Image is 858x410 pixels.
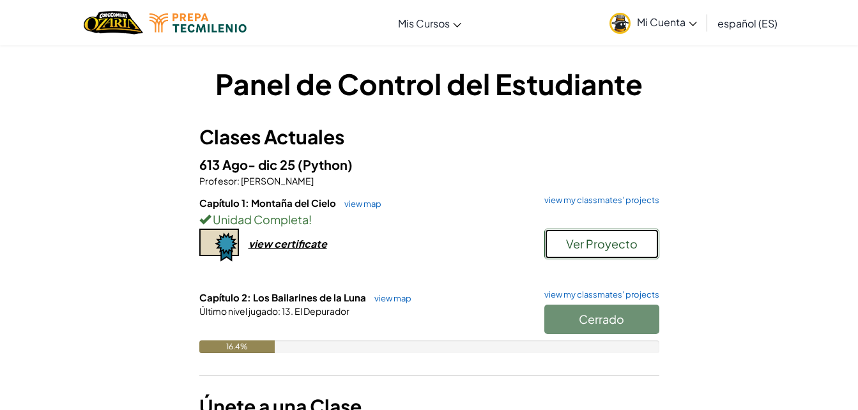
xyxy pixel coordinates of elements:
[538,291,659,299] a: view my classmates' projects
[199,237,327,250] a: view certificate
[368,293,411,303] a: view map
[237,175,240,186] span: :
[249,237,327,250] div: view certificate
[84,10,143,36] img: Home
[298,156,353,172] span: (Python)
[199,305,278,317] span: Último nivel jugado
[398,17,450,30] span: Mis Cursos
[199,123,659,151] h3: Clases Actuales
[211,212,309,227] span: Unidad Completa
[84,10,143,36] a: Ozaria by CodeCombat logo
[309,212,312,227] span: !
[544,229,659,259] button: Ver Proyecto
[609,13,631,34] img: avatar
[338,199,381,209] a: view map
[199,156,298,172] span: 613 Ago- dic 25
[637,15,697,29] span: Mi Cuenta
[711,6,784,40] a: español (ES)
[240,175,314,186] span: [PERSON_NAME]
[280,305,293,317] span: 13.
[392,6,468,40] a: Mis Cursos
[149,13,247,33] img: Tecmilenio logo
[278,305,280,317] span: :
[293,305,349,317] span: El Depurador
[199,64,659,103] h1: Panel de Control del Estudiante
[199,291,368,303] span: Capítulo 2: Los Bailarines de la Luna
[199,340,275,353] div: 16.4%
[199,175,237,186] span: Profesor
[199,229,239,262] img: certificate-icon.png
[199,197,338,209] span: Capítulo 1: Montaña del Cielo
[538,196,659,204] a: view my classmates' projects
[566,236,638,251] span: Ver Proyecto
[717,17,778,30] span: español (ES)
[603,3,703,43] a: Mi Cuenta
